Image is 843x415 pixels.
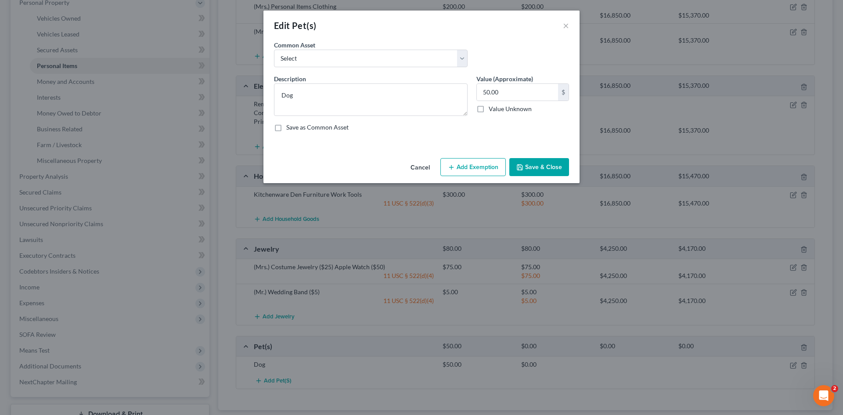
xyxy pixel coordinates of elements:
div: Edit Pet(s) [274,19,316,32]
button: Cancel [403,159,437,177]
button: × [563,20,569,31]
span: 2 [831,385,838,392]
div: $ [558,84,569,101]
button: Save & Close [509,158,569,177]
span: Description [274,75,306,83]
button: Add Exemption [440,158,506,177]
label: Value Unknown [489,105,532,113]
iframe: Intercom live chat [813,385,834,406]
label: Common Asset [274,40,315,50]
label: Save as Common Asset [286,123,349,132]
label: Value (Approximate) [476,74,533,83]
input: 0.00 [477,84,558,101]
